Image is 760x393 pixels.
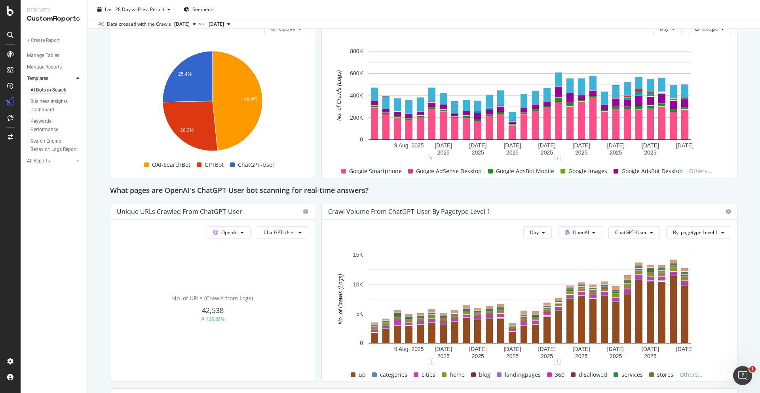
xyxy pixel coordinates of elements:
span: By: pagetype Level 1 [673,229,718,236]
button: [DATE] [171,19,199,29]
text: 2025 [644,353,656,359]
text: [DATE] [573,346,590,352]
span: cities [422,370,435,380]
span: Others... [676,370,706,380]
a: Templates [27,74,74,83]
text: 2025 [506,353,519,359]
button: Day [523,226,552,239]
span: ChatGPT-User [238,160,275,170]
text: 800K [350,48,363,54]
div: CustomReports [27,14,81,23]
text: 2025 [575,353,587,359]
text: 48.4% [244,96,257,102]
div: Unique URLs Crawled from ChatGPT-User [117,208,242,216]
text: No. of Crawls (Logs) [337,274,344,324]
text: 2025 [437,149,450,156]
button: OpenAI [558,226,602,239]
text: [DATE] [642,142,659,149]
text: 15K [353,252,363,258]
text: 0 [360,136,363,143]
span: categories [380,370,407,380]
text: [DATE] [573,142,590,149]
span: vs [199,20,205,27]
svg: A chart. [328,47,731,158]
span: 2025 Aug. 4th [209,21,224,28]
text: [DATE] [642,346,659,352]
div: Reports [27,6,81,14]
div: Crawl Volume from ChatGPT-User by pagetype Level 1DayOpenAIChatGPT-UserBy: pagetype Level 1A char... [321,204,738,382]
text: 600K [350,70,363,76]
text: [DATE] [607,142,625,149]
a: AI Bots in Search [30,86,82,94]
div: 1 [555,359,561,365]
text: 2025 [506,149,519,156]
div: 125.85% [206,316,225,322]
svg: A chart. [328,251,731,362]
div: Unique URLs Crawled from ChatGPT-UserOpenAIChatGPT-UserNo. of URLs (Crawls from Logs)42,538125.85% [110,204,315,382]
span: disallowed [579,370,607,380]
text: [DATE] [607,346,625,352]
div: Search Engine Behavior: Logs Report [30,137,77,154]
div: Manage Reports [27,63,62,71]
text: 0 [360,340,363,346]
text: [DATE] [676,142,693,149]
div: Manage Tables [27,52,59,60]
text: 2025 [472,353,484,359]
a: Business Insights Dashboard [30,97,82,114]
a: Manage Reports [27,63,82,71]
span: Last 28 Days [105,6,133,13]
span: Others... [686,166,715,176]
text: 200K [350,114,363,121]
div: Keywords Performance [30,117,75,134]
button: Last 28 DaysvsPrev. Period [94,3,174,16]
h2: What pages are OpenAI's ChatGPT-User bot scanning for real-time answers? [110,185,369,197]
div: + Create Report [27,36,60,45]
span: Google AdsBot Desktop [621,166,683,176]
text: 26.2% [180,128,194,133]
div: 1 [428,359,434,365]
text: [DATE] [435,346,452,352]
span: vs Prev. Period [133,6,164,13]
button: OpenAI [207,226,251,239]
a: All Reports [27,157,74,165]
div: All Reports [27,157,50,165]
text: [DATE] [676,346,693,352]
text: 2025 [575,149,587,156]
text: 2025 [610,353,622,359]
span: blog [479,370,490,380]
div: AI Bots in Search [30,86,66,94]
svg: A chart. [117,47,308,158]
button: ChatGPT-User [608,226,660,239]
button: ChatGPT-User [257,226,308,239]
span: home [450,370,465,380]
div: Data crossed with the Crawls [107,21,171,28]
text: 2025 [437,353,450,359]
span: OAI-SearchBot [152,160,190,170]
text: [DATE] [503,142,521,149]
text: [DATE] [538,346,556,352]
span: up [359,370,366,380]
span: GPTBot [205,160,224,170]
button: [DATE] [205,19,234,29]
text: [DATE] [503,346,521,352]
span: stores [657,370,673,380]
span: services [621,370,643,380]
text: 25.4% [178,71,192,77]
span: Google Images [568,166,607,176]
text: [DATE] [469,346,486,352]
div: 1 [555,155,561,161]
span: Google Smartphone [349,166,402,176]
span: Day [530,229,539,236]
text: 9 Aug. 2025 [394,142,424,149]
span: 1 [749,366,756,372]
text: 2025 [610,149,622,156]
text: 5K [356,311,363,317]
text: 2025 [541,149,553,156]
text: 2025 [644,149,656,156]
div: What pages are OpenAI's ChatGPT-User bot scanning for real-time answers? [110,185,738,197]
span: ChatGPT-User [264,229,295,236]
span: ChatGPT-User [615,229,647,236]
span: 42,538 [202,305,224,315]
